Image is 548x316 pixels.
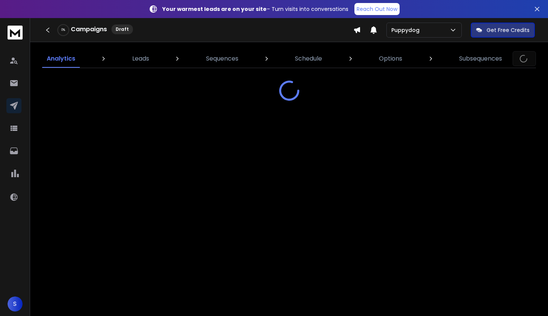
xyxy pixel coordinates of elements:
[295,54,322,63] p: Schedule
[357,5,397,13] p: Reach Out Now
[47,54,75,63] p: Analytics
[162,5,267,13] strong: Your warmest leads are on your site
[487,26,530,34] p: Get Free Credits
[132,54,149,63] p: Leads
[455,50,507,68] a: Subsequences
[128,50,154,68] a: Leads
[201,50,243,68] a: Sequences
[290,50,327,68] a: Schedule
[471,23,535,38] button: Get Free Credits
[42,50,80,68] a: Analytics
[459,54,502,63] p: Subsequences
[8,296,23,311] button: S
[162,5,348,13] p: – Turn visits into conversations
[61,28,65,32] p: 0 %
[374,50,407,68] a: Options
[8,26,23,39] img: logo
[71,25,107,34] h1: Campaigns
[391,26,423,34] p: Puppydog
[354,3,400,15] a: Reach Out Now
[379,54,402,63] p: Options
[111,24,133,34] div: Draft
[206,54,238,63] p: Sequences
